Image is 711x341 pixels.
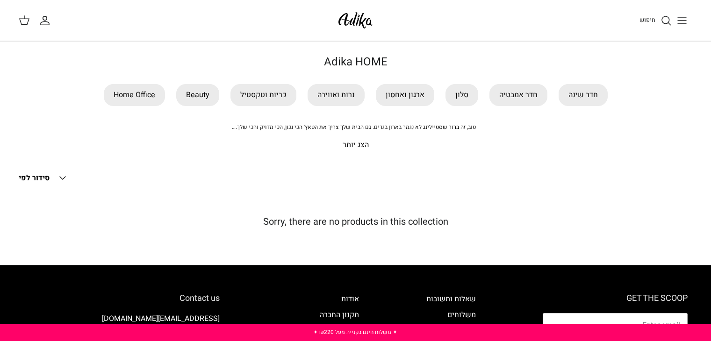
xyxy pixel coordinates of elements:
[19,168,68,188] button: סידור לפי
[23,293,220,304] h6: Contact us
[543,313,688,337] input: Email
[639,15,655,24] span: חיפוש
[426,293,476,305] a: שאלות ותשובות
[308,84,365,106] a: נרות ואווירה
[639,15,672,26] a: חיפוש
[341,293,359,305] a: אודות
[176,84,219,106] a: Beauty
[447,309,476,320] a: משלוחים
[445,84,478,106] a: סלון
[104,84,165,106] a: Home Office
[672,10,692,31] button: Toggle menu
[29,139,683,151] p: הצג יותר
[559,84,608,106] a: חדר שינה
[230,84,296,106] a: כריות וטקסטיל
[320,309,359,320] a: תקנון החברה
[376,84,434,106] a: ארגון ואחסון
[102,313,220,324] a: [EMAIL_ADDRESS][DOMAIN_NAME]
[29,56,683,69] h1: Adika HOME
[19,172,50,184] span: סידור לפי
[313,328,397,336] a: ✦ משלוח חינם בקנייה מעל ₪220 ✦
[232,123,476,131] span: טוב, זה ברור שסטיילינג לא נגמר בארון בגדים. גם הבית שלך צריך את הטאץ' הכי נכון, הכי מדויק והכי שלך.
[543,293,688,304] h6: GET THE SCOOP
[39,15,54,26] a: החשבון שלי
[19,216,692,227] h5: Sorry, there are no products in this collection
[489,84,547,106] a: חדר אמבטיה
[336,9,375,31] img: Adika IL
